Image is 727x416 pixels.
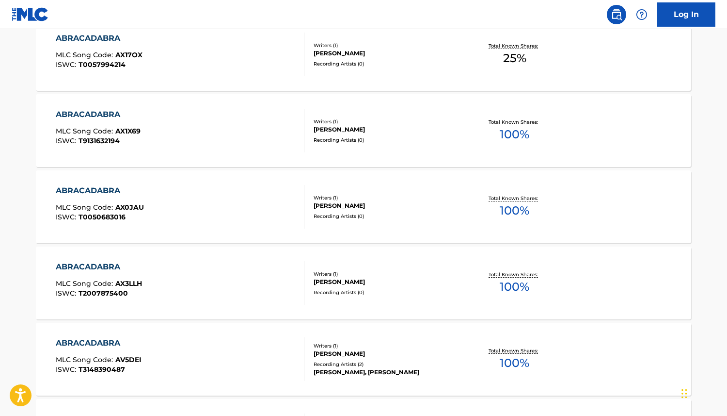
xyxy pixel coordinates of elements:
img: search [611,9,622,20]
span: 100 % [500,126,529,143]
div: ABRACADABRA [56,261,142,273]
a: ABRACADABRAMLC Song Code:AX0JAUISWC:T0050683016Writers (1)[PERSON_NAME]Recording Artists (0)Total... [36,170,691,243]
span: T0057994214 [79,60,126,69]
a: ABRACADABRAMLC Song Code:AX3LLHISWC:T2007875400Writers (1)[PERSON_NAME]Recording Artists (0)Total... [36,247,691,319]
div: Recording Artists ( 0 ) [314,136,460,144]
span: T2007875400 [79,289,128,298]
div: [PERSON_NAME] [314,201,460,210]
span: T3148390487 [79,365,125,374]
p: Total Known Shares: [489,271,540,278]
span: 25 % [503,50,526,67]
div: Recording Artists ( 0 ) [314,289,460,296]
a: Public Search [607,5,626,24]
span: ISWC : [56,136,79,145]
div: ABRACADABRA [56,185,144,197]
span: MLC Song Code : [56,127,115,135]
span: 100 % [500,354,529,372]
iframe: Chat Widget [679,369,727,416]
div: Writers ( 1 ) [314,342,460,349]
span: AV5DEI [115,355,142,364]
div: Writers ( 1 ) [314,270,460,278]
img: help [636,9,648,20]
a: ABRACADABRAMLC Song Code:AX17OXISWC:T0057994214Writers (1)[PERSON_NAME]Recording Artists (0)Total... [36,18,691,91]
span: T0050683016 [79,213,126,221]
span: MLC Song Code : [56,203,115,212]
div: ABRACADABRA [56,337,142,349]
span: ISWC : [56,213,79,221]
span: ISWC : [56,60,79,69]
span: 100 % [500,202,529,219]
a: Log In [657,2,715,27]
p: Total Known Shares: [489,42,540,50]
div: Recording Artists ( 0 ) [314,60,460,67]
div: Drag [681,379,687,408]
div: Writers ( 1 ) [314,118,460,125]
a: ABRACADABRAMLC Song Code:AV5DEIISWC:T3148390487Writers (1)[PERSON_NAME]Recording Artists (2)[PERS... [36,323,691,396]
span: ISWC : [56,289,79,298]
div: Help [632,5,651,24]
span: MLC Song Code : [56,50,115,59]
div: ABRACADABRA [56,109,141,120]
span: ISWC : [56,365,79,374]
div: Recording Artists ( 2 ) [314,361,460,368]
span: T9131632194 [79,136,120,145]
div: [PERSON_NAME] [314,278,460,286]
a: ABRACADABRAMLC Song Code:AX1X69ISWC:T9131632194Writers (1)[PERSON_NAME]Recording Artists (0)Total... [36,94,691,167]
div: [PERSON_NAME] [314,49,460,58]
div: [PERSON_NAME] [314,349,460,358]
span: AX0JAU [115,203,144,212]
p: Total Known Shares: [489,195,540,202]
p: Total Known Shares: [489,118,540,126]
div: Writers ( 1 ) [314,194,460,201]
p: Total Known Shares: [489,347,540,354]
span: AX3LLH [115,279,142,288]
img: MLC Logo [12,7,49,21]
div: [PERSON_NAME] [314,125,460,134]
div: Writers ( 1 ) [314,42,460,49]
div: ABRACADABRA [56,33,142,44]
span: AX17OX [115,50,142,59]
div: [PERSON_NAME], [PERSON_NAME] [314,368,460,377]
span: MLC Song Code : [56,279,115,288]
span: MLC Song Code : [56,355,115,364]
span: AX1X69 [115,127,141,135]
span: 100 % [500,278,529,296]
div: Recording Artists ( 0 ) [314,213,460,220]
